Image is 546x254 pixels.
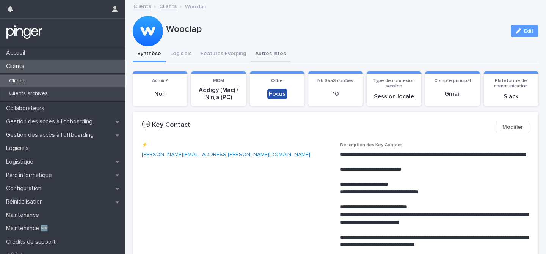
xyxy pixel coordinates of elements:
[502,123,523,131] span: Modifier
[3,185,47,192] p: Configuration
[137,90,183,98] p: Non
[313,90,358,98] p: 10
[371,93,417,100] p: Session locale
[133,46,166,62] button: Synthèse
[166,24,505,35] p: Wooclap
[271,79,283,83] span: Offre
[511,25,538,37] button: Edit
[494,79,528,88] span: Plateforme de communication
[340,143,402,147] span: Description des Key Contact
[3,49,31,57] p: Accueil
[152,79,168,83] span: Admin?
[142,121,190,129] h2: 💬 Key Contact
[3,158,39,166] p: Logistique
[430,90,475,98] p: Gmail
[166,46,196,62] button: Logiciels
[373,79,415,88] span: Type de connexion session
[3,211,45,219] p: Maintenance
[133,2,151,10] a: Clients
[3,238,62,246] p: Crédits de support
[317,79,353,83] span: Nb SaaS confiés
[3,145,35,152] p: Logiciels
[3,172,58,179] p: Parc informatique
[251,46,290,62] button: Autres infos
[142,143,147,147] span: ⚡️
[434,79,471,83] span: Compte principal
[3,63,30,70] p: Clients
[496,121,529,133] button: Modifier
[196,87,241,101] p: Addigy (Mac) / Ninja (PC)
[3,118,99,125] p: Gestion des accès à l’onboarding
[3,225,54,232] p: Maintenance 🆕
[185,2,206,10] p: Wooclap
[488,93,534,100] p: Slack
[524,28,533,34] span: Edit
[3,90,54,97] p: Clients archivés
[3,78,32,84] p: Clients
[3,105,50,112] p: Collaborateurs
[6,25,43,40] img: mTgBEunGTSyRkCgitkcU
[267,89,287,99] div: Focus
[3,198,49,205] p: Réinitialisation
[196,46,251,62] button: Features Everping
[159,2,177,10] a: Clients
[3,131,100,139] p: Gestion des accès à l’offboarding
[142,152,310,157] a: [PERSON_NAME][EMAIL_ADDRESS][PERSON_NAME][DOMAIN_NAME]
[213,79,224,83] span: MDM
